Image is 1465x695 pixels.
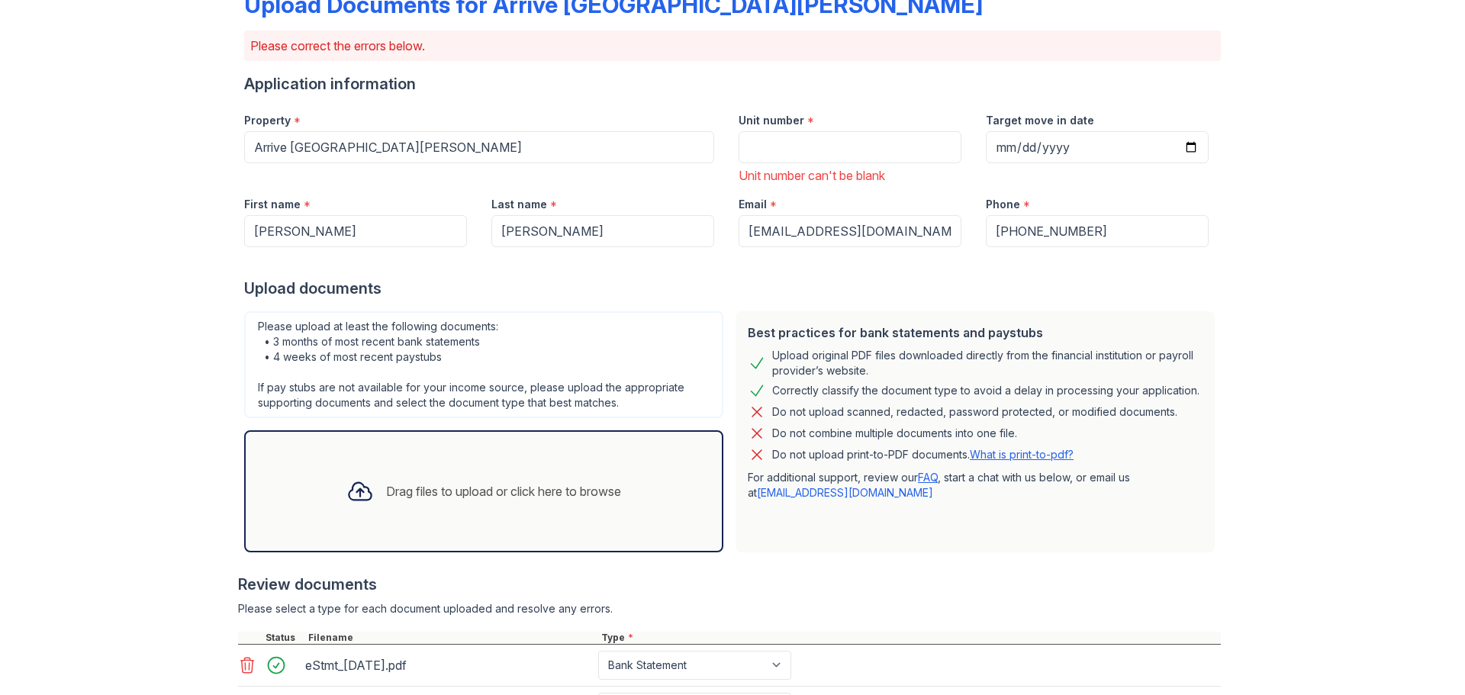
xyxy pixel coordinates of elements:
div: Status [262,632,305,644]
label: Target move in date [986,113,1094,128]
div: eStmt_[DATE].pdf [305,653,592,677]
div: Correctly classify the document type to avoid a delay in processing your application. [772,381,1199,400]
p: Please correct the errors below. [250,37,1215,55]
div: Drag files to upload or click here to browse [386,482,621,500]
p: Do not upload print-to-PDF documents. [772,447,1074,462]
a: FAQ [918,471,938,484]
div: Upload documents [244,278,1221,299]
label: First name [244,197,301,212]
label: Last name [491,197,547,212]
label: Email [739,197,767,212]
div: Please select a type for each document uploaded and resolve any errors. [238,601,1221,616]
a: [EMAIL_ADDRESS][DOMAIN_NAME] [757,486,933,499]
div: Unit number can't be blank [739,166,961,185]
div: Upload original PDF files downloaded directly from the financial institution or payroll provider’... [772,348,1203,378]
label: Phone [986,197,1020,212]
div: Do not upload scanned, redacted, password protected, or modified documents. [772,403,1177,421]
a: What is print-to-pdf? [970,448,1074,461]
div: Filename [305,632,598,644]
div: Application information [244,73,1221,95]
div: Best practices for bank statements and paystubs [748,323,1203,342]
div: Please upload at least the following documents: • 3 months of most recent bank statements • 4 wee... [244,311,723,418]
div: Do not combine multiple documents into one file. [772,424,1017,442]
label: Property [244,113,291,128]
div: Review documents [238,574,1221,595]
div: Type [598,632,1221,644]
label: Unit number [739,113,804,128]
p: For additional support, review our , start a chat with us below, or email us at [748,470,1203,500]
